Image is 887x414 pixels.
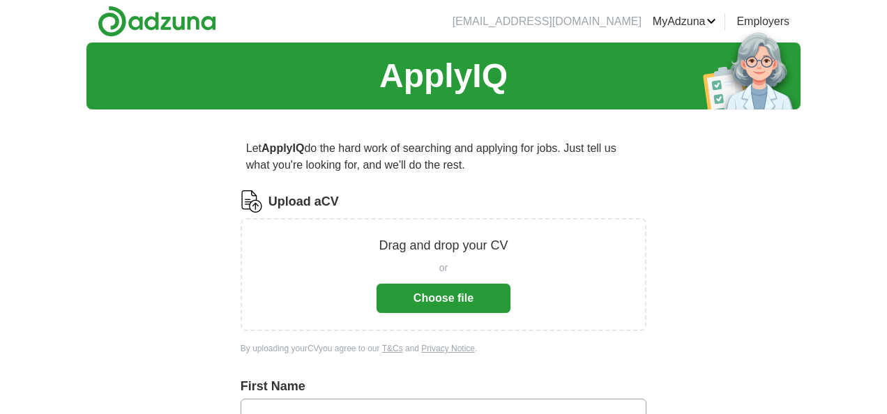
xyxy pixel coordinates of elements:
h1: ApplyIQ [379,51,508,101]
div: By uploading your CV you agree to our and . [241,342,646,355]
img: CV Icon [241,190,263,213]
li: [EMAIL_ADDRESS][DOMAIN_NAME] [453,13,642,30]
p: Drag and drop your CV [379,236,508,255]
p: Let do the hard work of searching and applying for jobs. Just tell us what you're looking for, an... [241,135,646,179]
a: Privacy Notice [421,344,475,353]
a: T&Cs [382,344,403,353]
label: First Name [241,377,646,396]
label: Upload a CV [268,192,339,211]
button: Choose file [377,284,510,313]
strong: ApplyIQ [261,142,304,154]
span: or [439,261,448,275]
img: Adzuna logo [98,6,216,37]
a: Employers [736,13,789,30]
a: MyAdzuna [653,13,717,30]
